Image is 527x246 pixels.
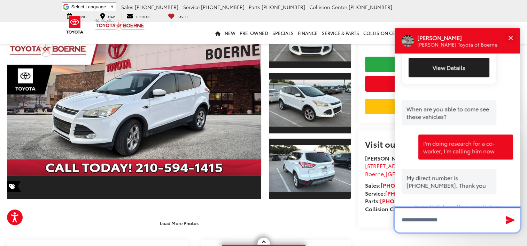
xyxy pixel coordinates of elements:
span: [PHONE_NUMBER] [201,3,245,10]
span: Special [7,181,21,192]
button: Get Price Now [365,76,513,91]
div: Serviced by . Use is subject to [402,203,513,212]
div: When are you able to come see these vehicles? [402,100,496,125]
span: Saved [178,14,188,19]
span: Sales [121,3,133,10]
a: My Saved Vehicles [163,13,193,19]
a: Contact [121,13,157,19]
h2: Visit our Store [365,139,513,148]
strong: Parts: [365,197,429,205]
a: Rent a Toyota [409,22,448,44]
img: 2015 Ford Escape SE [268,80,352,127]
div: My direct number is [PHONE_NUMBER]. Thank you [402,169,496,194]
a: Home [213,22,223,44]
a: Finance [296,22,320,44]
strong: Sales: [365,181,430,189]
div: I'm doing research for a co-worker, I'm calling him now [418,134,513,159]
strong: [PERSON_NAME] Toyota of Boerne [365,154,456,162]
strong: Service: [365,189,435,197]
button: Close [503,30,518,45]
span: Parts [249,3,260,10]
a: Expand Photo 2 [269,72,351,134]
button: Load More Photos [155,217,203,229]
p: [PERSON_NAME] Toyota of Boerne [417,41,497,48]
span: [STREET_ADDRESS] [365,162,415,170]
a: Check Availability [365,57,513,72]
span: Service [183,3,200,10]
img: 2015 Ford Escape SE [268,145,352,192]
img: Vic Vaughan Toyota of Boerne [95,19,145,31]
a: Terms [489,203,501,209]
a: Map [95,13,120,19]
p: [PERSON_NAME] [417,34,497,41]
a: Select Language​ [71,4,115,9]
button: View vehicle details [409,58,489,77]
span: Select Language [71,4,106,9]
img: Toyota [62,14,88,36]
a: Collision Center [361,22,409,44]
img: 2015 Ford Escape SE [268,14,352,61]
a: Service [62,13,93,19]
span: [PHONE_NUMBER] [135,3,178,10]
a: Value Your Trade [365,99,513,114]
a: About [448,22,467,44]
a: New [223,22,238,44]
a: Specials [270,22,296,44]
div: Operator Name [417,34,505,41]
div: Operator Title [417,41,505,48]
a: Service & Parts: Opens in a new tab [320,22,361,44]
div: Operator Image [402,35,414,47]
textarea: Type your message [395,207,520,232]
span: [PHONE_NUMBER] [349,3,392,10]
a: [PHONE_NUMBER] [381,181,430,189]
a: Expand Photo 3 [269,138,351,199]
button: Send Message [503,213,518,227]
img: 2015 Ford Escape SE [5,31,264,176]
a: Expand Photo 0 [7,7,261,199]
span: [PHONE_NUMBER] [262,3,305,10]
a: [PHONE_NUMBER] [385,189,435,197]
span: [GEOGRAPHIC_DATA] [386,170,444,178]
span: ▼ [110,4,115,9]
span: , [365,170,461,178]
a: Pre-Owned [238,22,270,44]
a: [STREET_ADDRESS] Boerne,[GEOGRAPHIC_DATA] 78006 [365,162,461,178]
a: [PHONE_NUMBER] [380,197,429,205]
a: Gubagoo [437,203,456,209]
span: Boerne [365,170,384,178]
strong: Collision Center: [365,205,459,213]
span: Collision Center [309,3,347,10]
